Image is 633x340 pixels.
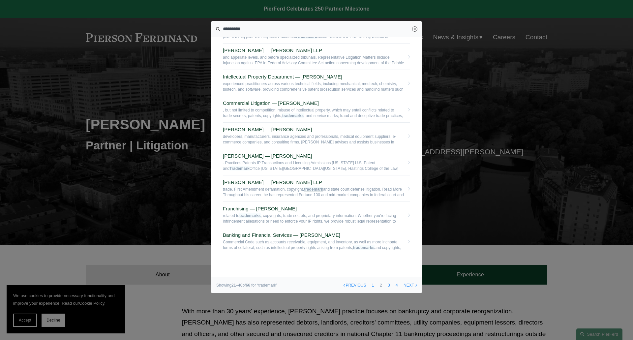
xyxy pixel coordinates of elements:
[223,81,404,91] span: experienced practitioners across various technical fields, including mechanical, medtech, chemist...
[223,187,404,197] span: trade, First Amendment defamation, copyright, and state court defense litigation. Read More Throu...
[239,213,261,218] em: trademarks
[223,175,410,202] a: [PERSON_NAME] — [PERSON_NAME] LLP trade, First Amendment defamation, copyright,trademarkand state...
[304,187,323,192] em: trademark
[251,283,277,288] span: for “trademark”
[223,74,404,80] span: Intellectual Property Department — [PERSON_NAME]
[223,153,404,159] span: [PERSON_NAME] — [PERSON_NAME]
[353,245,375,250] em: trademarks
[412,26,417,32] a: Close
[282,113,304,118] em: trademarks
[238,283,242,288] strong: 40
[223,100,404,106] span: Commercial Litigation — [PERSON_NAME]
[223,179,404,185] span: [PERSON_NAME] — [PERSON_NAME] LLP
[223,213,404,223] span: related to , copyrights, trade secrets, and proprietary information. Whether you're facing infrin...
[401,277,419,293] a: next
[393,277,400,293] a: 4
[370,277,377,293] a: 1
[385,277,392,293] a: 3
[223,123,410,149] a: [PERSON_NAME] — [PERSON_NAME] developers, manufacturers, insurance agencies and professionals, me...
[377,277,384,293] a: 2
[223,228,410,254] a: Banking and Financial Services — [PERSON_NAME] Commercial Code such as accounts receivable, equip...
[229,166,250,171] em: Trademark
[341,277,369,293] a: previous
[223,108,404,118] span: , but not limited to competition; misuse of intellectual property, which may entail conflicts rel...
[223,160,404,170] span: . Practices Patents IP Transactions and Licensing Admissions [US_STATE] U.S. Patent and Office [U...
[231,283,236,288] strong: 21
[211,21,422,37] input: Search this site
[223,202,410,228] a: Franchising — [PERSON_NAME] related totrademarks, copyrights, trade secrets, and proprietary info...
[223,206,404,212] span: Franchising — [PERSON_NAME]
[223,96,410,123] a: Commercial Litigation — [PERSON_NAME] , but not limited to competition; misuse of intellectual pr...
[223,70,410,96] a: Intellectual Property Department — [PERSON_NAME] experienced practitioners across various technic...
[223,44,410,70] a: [PERSON_NAME] — [PERSON_NAME] LLP and appellate levels, and before specialized tribunals. Represe...
[223,47,404,53] span: [PERSON_NAME] — [PERSON_NAME] LLP
[223,239,404,250] span: Commercial Code such as accounts receivable, equipment, and inventory, as well as more inchoate f...
[223,127,404,133] span: [PERSON_NAME] — [PERSON_NAME]
[223,55,404,65] span: and appellate levels, and before specialized tribunals. Representative Litigation Matters Include...
[246,283,250,288] strong: 66
[223,232,404,238] span: Banking and Financial Services — [PERSON_NAME]
[223,149,410,175] a: [PERSON_NAME] — [PERSON_NAME] . Practices Patents IP Transactions and Licensing Admissions [US_ST...
[216,283,278,287] div: Showing – of
[223,134,404,144] span: developers, manufacturers, insurance agencies and professionals, medical equipment suppliers, e-c...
